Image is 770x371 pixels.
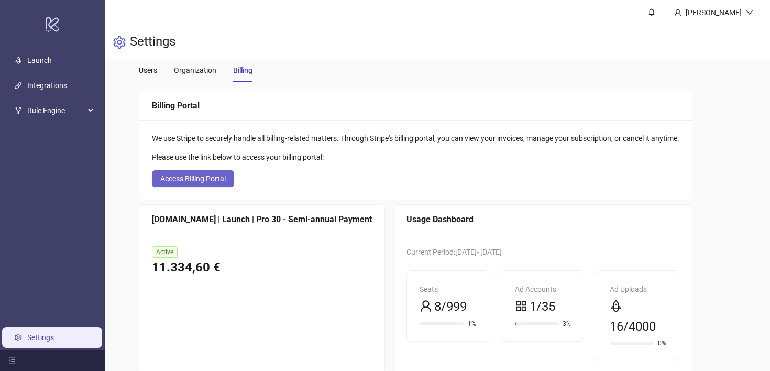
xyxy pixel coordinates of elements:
span: setting [113,36,126,49]
span: 1% [468,321,476,327]
span: Active [152,246,178,258]
div: Billing [233,64,252,76]
span: 1/35 [530,297,555,317]
a: Settings [27,333,54,342]
span: appstore [515,300,527,312]
div: Ad Accounts [515,283,571,295]
span: Access Billing Portal [160,174,226,183]
span: down [746,9,753,16]
div: Billing Portal [152,99,679,112]
div: Users [139,64,157,76]
div: Organization [174,64,216,76]
div: [PERSON_NAME] [681,7,746,18]
h3: Settings [130,34,175,51]
span: rocket [610,300,622,312]
span: menu-fold [8,357,16,364]
span: Rule Engine [27,100,85,121]
span: user [420,300,432,312]
div: [DOMAIN_NAME] | Launch | Pro 30 - Semi-annual Payment [152,213,372,226]
span: bell [648,8,655,16]
span: fork [15,107,22,114]
button: Access Billing Portal [152,170,234,187]
div: Usage Dashboard [406,213,679,226]
div: Please use the link below to access your billing portal: [152,151,679,163]
span: 8/999 [434,297,467,317]
div: Ad Uploads [610,283,666,295]
div: Seats [420,283,476,295]
span: 3% [563,321,571,327]
span: Current Period: [DATE] - [DATE] [406,248,502,256]
span: 0% [658,340,666,346]
div: 11.334,60 € [152,258,372,278]
span: user [674,9,681,16]
div: We use Stripe to securely handle all billing-related matters. Through Stripe's billing portal, yo... [152,133,679,144]
a: Launch [27,56,52,64]
a: Integrations [27,81,67,90]
span: 16/4000 [610,317,656,337]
